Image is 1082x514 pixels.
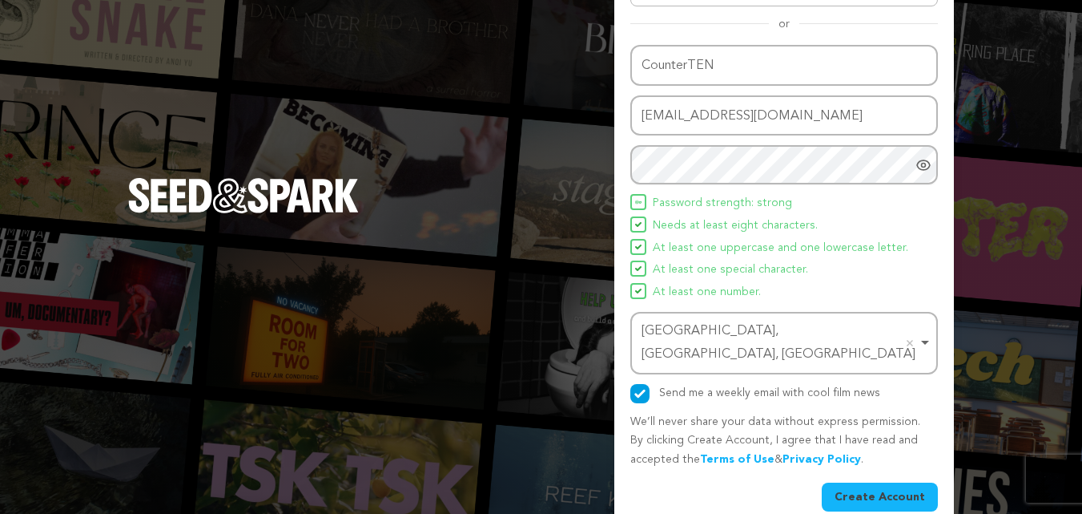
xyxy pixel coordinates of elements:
[653,194,792,213] span: Password strength: strong
[769,16,799,32] span: or
[659,387,880,399] label: Send me a weekly email with cool film news
[822,483,938,512] button: Create Account
[630,413,938,470] p: We’ll never share your data without express permission. By clicking Create Account, I agree that ...
[635,221,642,228] img: Seed&Spark Icon
[128,178,359,245] a: Seed&Spark Homepage
[653,239,908,258] span: At least one uppercase and one lowercase letter.
[653,217,818,236] span: Needs at least eight characters.
[915,157,931,173] a: Show password as plain text. Warning: this will display your password on the screen.
[635,199,642,205] img: Seed&Spark Icon
[700,454,774,465] a: Terms of Use
[902,335,918,351] button: Remove item: 'ChIJSx6SrQ9T2YARed8V_f0hOg0'
[653,283,761,302] span: At least one number.
[635,288,642,294] img: Seed&Spark Icon
[128,178,359,213] img: Seed&Spark Logo
[630,95,938,136] input: Email address
[782,454,861,465] a: Privacy Policy
[642,320,917,366] div: [GEOGRAPHIC_DATA], [GEOGRAPHIC_DATA], [GEOGRAPHIC_DATA]
[635,265,642,272] img: Seed&Spark Icon
[635,244,642,250] img: Seed&Spark Icon
[630,45,938,86] input: Name
[653,261,808,280] span: At least one special character.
